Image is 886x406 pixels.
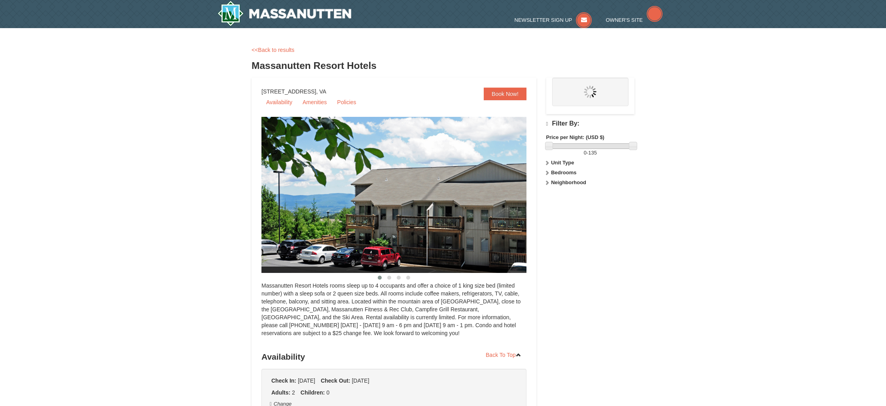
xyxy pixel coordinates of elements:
[584,150,587,156] span: 0
[546,120,634,128] h4: Filter By:
[515,17,572,23] span: Newsletter Sign Up
[481,349,526,361] a: Back To Top
[321,377,350,384] strong: Check Out:
[261,349,526,365] h3: Availability
[546,149,634,157] label: -
[484,88,526,100] a: Book Now!
[515,17,592,23] a: Newsletter Sign Up
[261,96,297,108] a: Availability
[546,134,604,140] strong: Price per Night: (USD $)
[271,377,296,384] strong: Check In:
[298,377,315,384] span: [DATE]
[292,389,295,396] span: 2
[301,389,325,396] strong: Children:
[551,179,586,185] strong: Neighborhood
[551,160,574,166] strong: Unit Type
[252,47,294,53] a: <<Back to results
[352,377,369,384] span: [DATE]
[261,282,526,345] div: Massanutten Resort Hotels rooms sleep up to 4 occupants and offer a choice of 1 king size bed (li...
[326,389,329,396] span: 0
[584,86,596,98] img: wait.gif
[298,96,331,108] a: Amenities
[551,170,576,175] strong: Bedrooms
[261,117,546,273] img: 19219026-1-e3b4ac8e.jpg
[271,389,290,396] strong: Adults:
[606,17,643,23] span: Owner's Site
[252,58,634,74] h3: Massanutten Resort Hotels
[606,17,663,23] a: Owner's Site
[218,1,351,26] img: Massanutten Resort Logo
[588,150,597,156] span: 135
[332,96,361,108] a: Policies
[218,1,351,26] a: Massanutten Resort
